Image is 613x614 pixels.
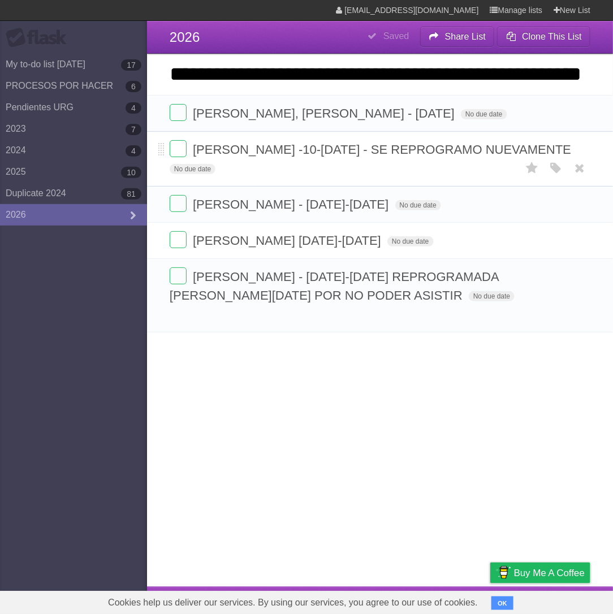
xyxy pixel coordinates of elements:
b: 4 [126,102,141,114]
a: Terms [437,590,462,611]
b: 7 [126,124,141,135]
div: Flask [6,28,74,48]
a: Buy me a coffee [490,563,590,583]
a: Privacy [476,590,505,611]
span: [PERSON_NAME] - [DATE]-[DATE] REPROGRAMADA [PERSON_NAME][DATE] POR NO PODER ASISTIR [170,270,499,302]
a: Developers [377,590,423,611]
span: No due date [469,291,515,301]
b: 6 [126,81,141,92]
b: Share List [445,32,486,41]
b: 10 [121,167,141,178]
span: No due date [170,164,215,174]
span: [PERSON_NAME] -10-[DATE] - SE REPROGRAMO NUEVAMENTE [193,142,574,157]
a: Suggest a feature [519,590,590,611]
button: OK [491,596,513,610]
img: Buy me a coffee [496,563,511,582]
label: Star task [521,159,543,178]
b: 81 [121,188,141,200]
b: Saved [383,31,409,41]
label: Done [170,267,187,284]
span: No due date [387,236,433,247]
b: Clone This List [522,32,582,41]
b: 17 [121,59,141,71]
label: Done [170,104,187,121]
span: 2026 [170,29,200,45]
button: Clone This List [497,27,590,47]
span: [PERSON_NAME] [DATE]-[DATE] [193,234,384,248]
span: Buy me a coffee [514,563,585,583]
label: Done [170,140,187,157]
button: Share List [420,27,495,47]
label: Done [170,231,187,248]
span: Cookies help us deliver our services. By using our services, you agree to our use of cookies. [97,591,489,614]
span: [PERSON_NAME] - [DATE]-[DATE] [193,197,391,211]
a: About [340,590,364,611]
span: No due date [461,109,507,119]
span: No due date [395,200,441,210]
b: 4 [126,145,141,157]
span: [PERSON_NAME], [PERSON_NAME] - [DATE] [193,106,457,120]
label: Done [170,195,187,212]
